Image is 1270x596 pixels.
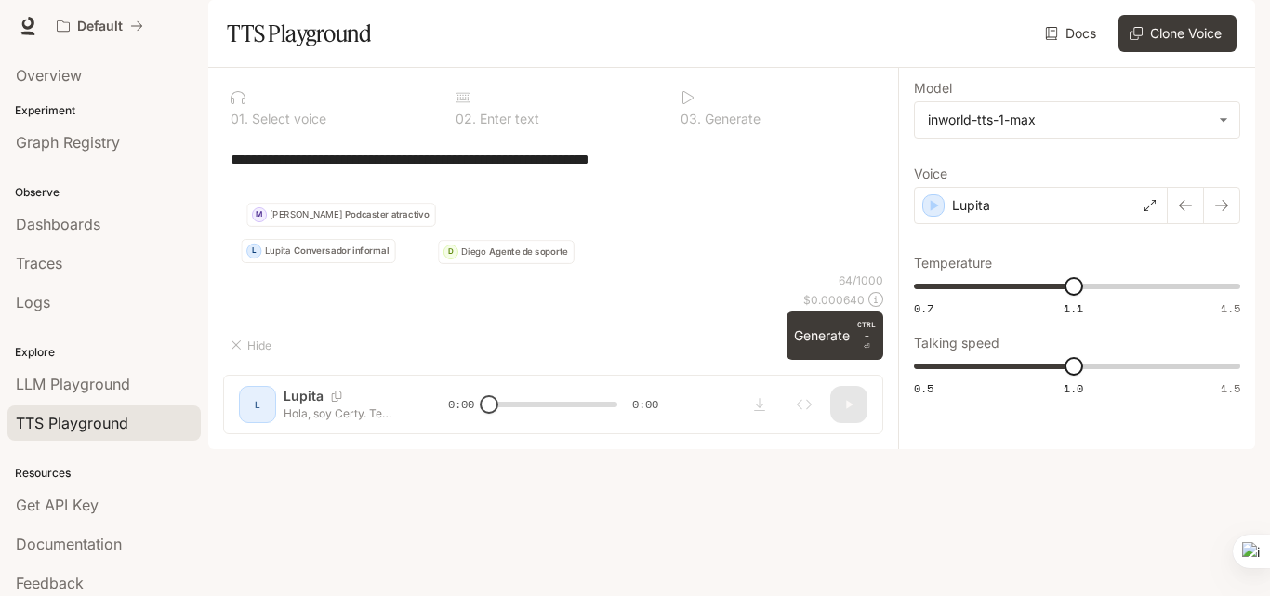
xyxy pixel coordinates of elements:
[928,111,1210,129] div: inworld-tts-1-max
[253,203,266,227] div: M
[265,246,291,256] p: Lupita
[1221,380,1240,396] span: 1.5
[227,15,371,52] h1: TTS Playground
[231,113,248,126] p: 0 1 .
[915,102,1239,138] div: inworld-tts-1-max
[294,246,389,256] p: Conversador informal
[701,113,761,126] p: Generate
[1064,300,1083,316] span: 1.1
[476,113,539,126] p: Enter text
[77,19,123,34] p: Default
[456,113,476,126] p: 0 2 .
[241,239,395,263] button: LLupitaConversador informal
[914,300,933,316] span: 0.7
[952,196,990,215] p: Lupita
[914,380,933,396] span: 0.5
[1221,300,1240,316] span: 1.5
[247,239,261,263] div: L
[246,203,435,227] button: M[PERSON_NAME]Podcaster atractivo
[1118,15,1237,52] button: Clone Voice
[223,330,283,360] button: Hide
[1041,15,1104,52] a: Docs
[914,82,952,95] p: Model
[444,240,457,264] div: D
[914,167,947,180] p: Voice
[48,7,152,45] button: All workspaces
[248,113,326,126] p: Select voice
[461,247,485,257] p: Diego
[787,311,883,360] button: GenerateCTRL +⏎
[1064,380,1083,396] span: 1.0
[438,240,574,264] button: DDiegoAgente de soporte
[681,113,701,126] p: 0 3 .
[857,319,876,352] p: ⏎
[345,210,429,219] p: Podcaster atractivo
[857,319,876,341] p: CTRL +
[489,247,568,257] p: Agente de soporte
[270,210,342,219] p: [PERSON_NAME]
[914,337,999,350] p: Talking speed
[914,257,992,270] p: Temperature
